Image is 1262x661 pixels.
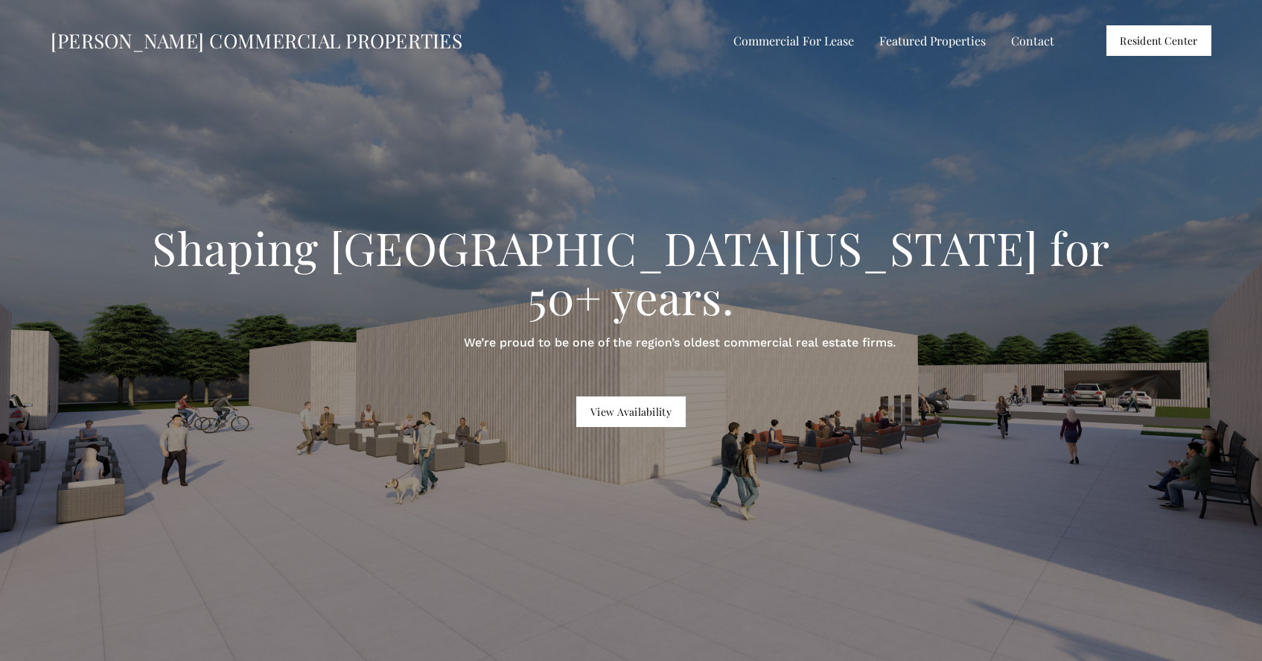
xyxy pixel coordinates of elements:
a: Resident Center [1106,25,1212,56]
p: We’re proud to be one of the region’s oldest commercial real estate firms. [197,333,1163,352]
a: [PERSON_NAME] COMMERCIAL PROPERTIES [51,28,462,54]
a: View Availability [576,396,685,427]
a: folder dropdown [733,30,854,51]
span: Commercial For Lease [733,31,854,51]
span: Featured Properties [879,31,986,51]
a: Contact [1011,30,1054,51]
a: folder dropdown [879,30,986,51]
h2: Shaping [GEOGRAPHIC_DATA][US_STATE] for 50+ years. [148,223,1115,322]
